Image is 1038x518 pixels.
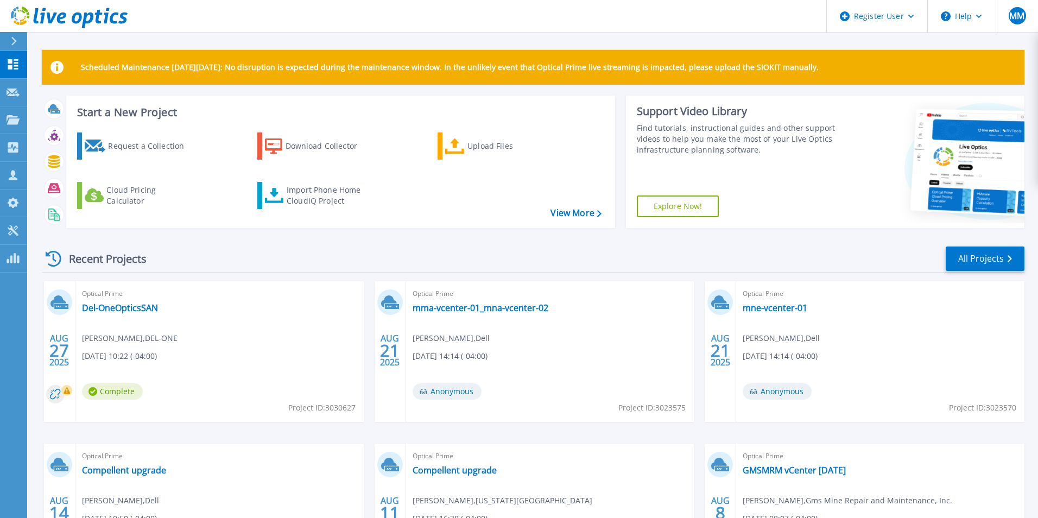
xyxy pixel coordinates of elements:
[288,402,356,414] span: Project ID: 3030627
[467,135,554,157] div: Upload Files
[42,245,161,272] div: Recent Projects
[82,302,158,313] a: Del-OneOpticsSAN
[286,135,372,157] div: Download Collector
[49,508,69,517] span: 14
[413,332,490,344] span: [PERSON_NAME] , Dell
[716,508,725,517] span: 8
[82,450,357,462] span: Optical Prime
[82,465,166,476] a: Compellent upgrade
[946,247,1024,271] a: All Projects
[710,331,731,370] div: AUG 2025
[743,288,1018,300] span: Optical Prime
[81,63,819,72] p: Scheduled Maintenance [DATE][DATE]: No disruption is expected during the maintenance window. In t...
[82,495,159,507] span: [PERSON_NAME] , Dell
[82,288,357,300] span: Optical Prime
[413,383,482,400] span: Anonymous
[618,402,686,414] span: Project ID: 3023575
[77,182,198,209] a: Cloud Pricing Calculator
[550,208,601,218] a: View More
[379,331,400,370] div: AUG 2025
[77,132,198,160] a: Request a Collection
[743,495,952,507] span: [PERSON_NAME] , Gms Mine Repair and Maintenance, Inc.
[77,106,601,118] h3: Start a New Project
[413,495,592,507] span: [PERSON_NAME] , [US_STATE][GEOGRAPHIC_DATA]
[743,465,846,476] a: GMSMRM vCenter [DATE]
[82,332,178,344] span: [PERSON_NAME] , DEL-ONE
[413,288,688,300] span: Optical Prime
[637,195,719,217] a: Explore Now!
[380,508,400,517] span: 11
[413,465,497,476] a: Compellent upgrade
[287,185,371,206] div: Import Phone Home CloudIQ Project
[257,132,378,160] a: Download Collector
[637,123,840,155] div: Find tutorials, instructional guides and other support videos to help you make the most of your L...
[49,331,69,370] div: AUG 2025
[413,302,548,313] a: mma-vcenter-01_mna-vcenter-02
[949,402,1016,414] span: Project ID: 3023570
[380,346,400,355] span: 21
[108,135,195,157] div: Request a Collection
[711,346,730,355] span: 21
[49,346,69,355] span: 27
[743,383,812,400] span: Anonymous
[82,383,143,400] span: Complete
[743,302,807,313] a: mne-vcenter-01
[1009,11,1024,20] span: MM
[743,350,818,362] span: [DATE] 14:14 (-04:00)
[82,350,157,362] span: [DATE] 10:22 (-04:00)
[413,450,688,462] span: Optical Prime
[106,185,193,206] div: Cloud Pricing Calculator
[637,104,840,118] div: Support Video Library
[743,332,820,344] span: [PERSON_NAME] , Dell
[743,450,1018,462] span: Optical Prime
[413,350,488,362] span: [DATE] 14:14 (-04:00)
[438,132,559,160] a: Upload Files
